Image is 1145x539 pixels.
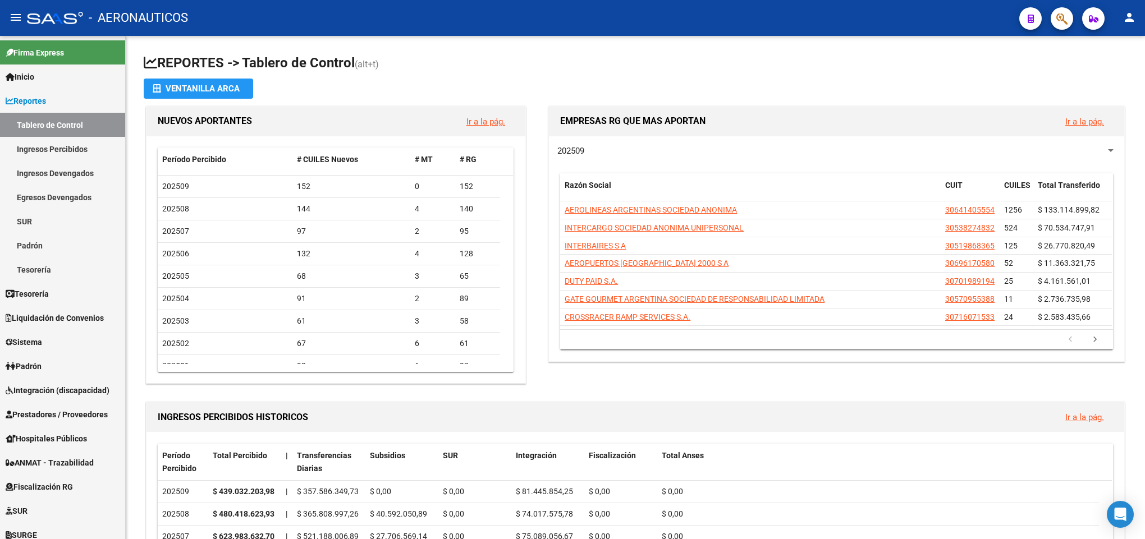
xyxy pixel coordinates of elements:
a: Ir a la pág. [1065,412,1104,422]
datatable-header-cell: Transferencias Diarias [292,444,365,481]
span: $ 0,00 [370,487,391,496]
div: 152 [460,180,496,193]
span: $ 81.445.854,25 [516,487,573,496]
span: Período Percibido [162,155,226,164]
span: (alt+t) [355,59,379,70]
div: 202508 [162,508,204,520]
datatable-header-cell: | [281,444,292,481]
div: 97 [297,225,406,238]
span: AEROLINEAS ARGENTINAS SOCIEDAD ANONIMA [565,205,737,214]
span: 30716071533 [945,312,995,321]
div: 2 [415,292,451,305]
div: 128 [460,247,496,260]
span: Total Percibido [213,451,267,460]
datatable-header-cell: Período Percibido [158,148,292,172]
div: 152 [297,180,406,193]
span: Firma Express [6,47,64,59]
span: $ 0,00 [589,487,610,496]
span: INTERCARGO SOCIEDAD ANONIMA UNIPERSONAL [565,223,744,232]
div: 202509 [162,485,204,498]
datatable-header-cell: Total Transferido [1033,173,1112,210]
h1: REPORTES -> Tablero de Control [144,54,1127,73]
div: 3 [415,270,451,283]
span: 524 [1004,223,1018,232]
span: CUILES [1004,181,1030,190]
span: SUR [443,451,458,460]
span: INTERBAIRES S A [565,241,626,250]
div: 132 [297,247,406,260]
span: $ 11.363.321,75 [1038,259,1095,268]
div: 67 [297,337,406,350]
span: 202509 [162,182,189,191]
span: Padrón [6,360,42,372]
span: $ 0,00 [662,509,683,518]
div: Ventanilla ARCA [153,79,244,99]
datatable-header-cell: # RG [455,148,500,172]
span: 30570955388 [945,294,995,303]
datatable-header-cell: Fiscalización [584,444,657,481]
span: Prestadores / Proveedores [6,408,108,421]
datatable-header-cell: Subsidios [365,444,438,481]
span: $ 365.808.997,26 [297,509,359,518]
span: $ 0,00 [662,487,683,496]
button: Ir a la pág. [1056,407,1113,427]
span: Sistema [6,336,42,348]
span: 202507 [162,227,189,236]
span: | [286,451,288,460]
button: Ir a la pág. [457,111,514,132]
span: 202501 [162,361,189,370]
div: 98 [297,360,406,372]
datatable-header-cell: Integración [511,444,584,481]
span: 30641405554 [945,205,995,214]
span: $ 26.770.820,49 [1038,241,1095,250]
a: Ir a la pág. [1065,117,1104,127]
div: 3 [415,315,451,328]
button: Ventanilla ARCA [144,79,253,99]
span: Tesorería [6,288,49,300]
datatable-header-cell: CUILES [1000,173,1033,210]
span: 30538274832 [945,223,995,232]
span: CUIT [945,181,963,190]
span: $ 133.114.899,82 [1038,205,1100,214]
span: INGRESOS PERCIBIDOS HISTORICOS [158,412,308,422]
div: 61 [297,315,406,328]
div: 0 [415,180,451,193]
div: Open Intercom Messenger [1107,501,1134,528]
mat-icon: menu [9,11,22,24]
span: $ 2.583.435,66 [1038,312,1091,321]
span: | [286,487,287,496]
div: 4 [415,247,451,260]
span: 30519868365 [945,241,995,250]
div: 58 [460,315,496,328]
span: 1256 [1004,205,1022,214]
div: 6 [415,360,451,372]
span: 202502 [162,339,189,348]
mat-icon: person [1123,11,1136,24]
datatable-header-cell: # CUILES Nuevos [292,148,410,172]
span: $ 4.161.561,01 [1038,277,1091,285]
span: 202509 [557,146,584,156]
span: 30701989194 [945,277,995,285]
span: DUTY PAID S.A. [565,277,618,285]
datatable-header-cell: Razón Social [560,173,941,210]
span: $ 357.586.349,73 [297,487,359,496]
span: 202506 [162,249,189,258]
span: $ 0,00 [443,509,464,518]
span: # CUILES Nuevos [297,155,358,164]
div: 89 [460,292,496,305]
span: Integración (discapacidad) [6,384,109,397]
span: 30696170580 [945,259,995,268]
div: 144 [297,202,406,215]
span: # MT [415,155,433,164]
span: SUR [6,505,28,517]
strong: $ 480.418.623,93 [213,509,274,518]
span: Transferencias Diarias [297,451,351,473]
a: go to previous page [1060,334,1081,346]
span: Inicio [6,71,34,83]
span: 11 [1004,294,1013,303]
span: | [286,509,287,518]
datatable-header-cell: CUIT [941,173,1000,210]
button: Ir a la pág. [1056,111,1113,132]
span: $ 2.736.735,98 [1038,294,1091,303]
span: 125 [1004,241,1018,250]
